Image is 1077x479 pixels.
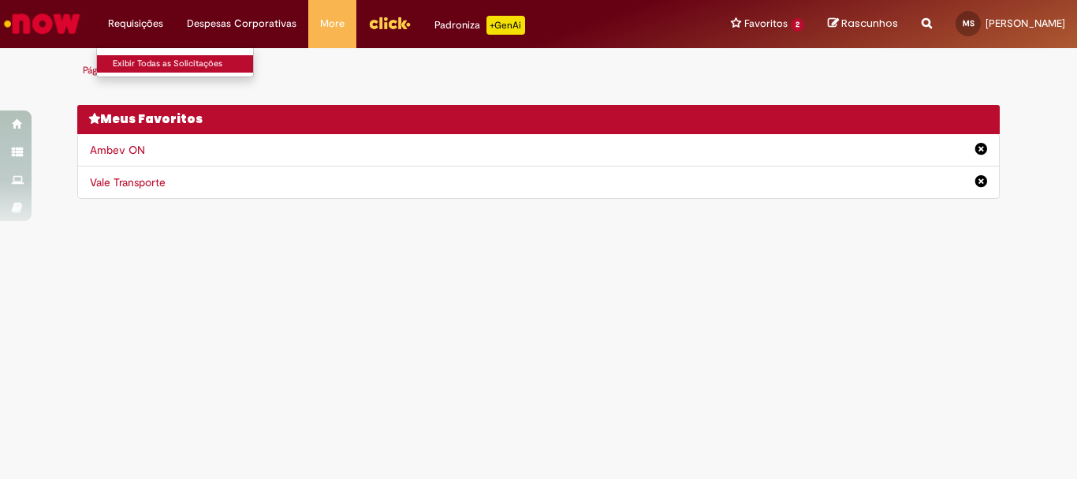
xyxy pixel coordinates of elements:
[83,64,137,77] a: Página inicial
[963,18,975,28] span: MS
[90,143,145,157] a: Ambev ON
[2,8,83,39] img: ServiceNow
[986,17,1065,30] span: [PERSON_NAME]
[90,175,166,189] a: Vale Transporte
[187,16,296,32] span: Despesas Corporativas
[77,56,1000,85] ul: Trilhas de página
[97,55,270,73] a: Exibir Todas as Solicitações
[841,16,898,31] span: Rascunhos
[368,11,411,35] img: click_logo_yellow_360x200.png
[100,110,203,127] span: Meus Favoritos
[486,16,525,35] p: +GenAi
[828,17,898,32] a: Rascunhos
[96,47,254,77] ul: Requisições
[108,16,163,32] span: Requisições
[744,16,788,32] span: Favoritos
[791,18,804,32] span: 2
[320,16,345,32] span: More
[434,16,525,35] div: Padroniza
